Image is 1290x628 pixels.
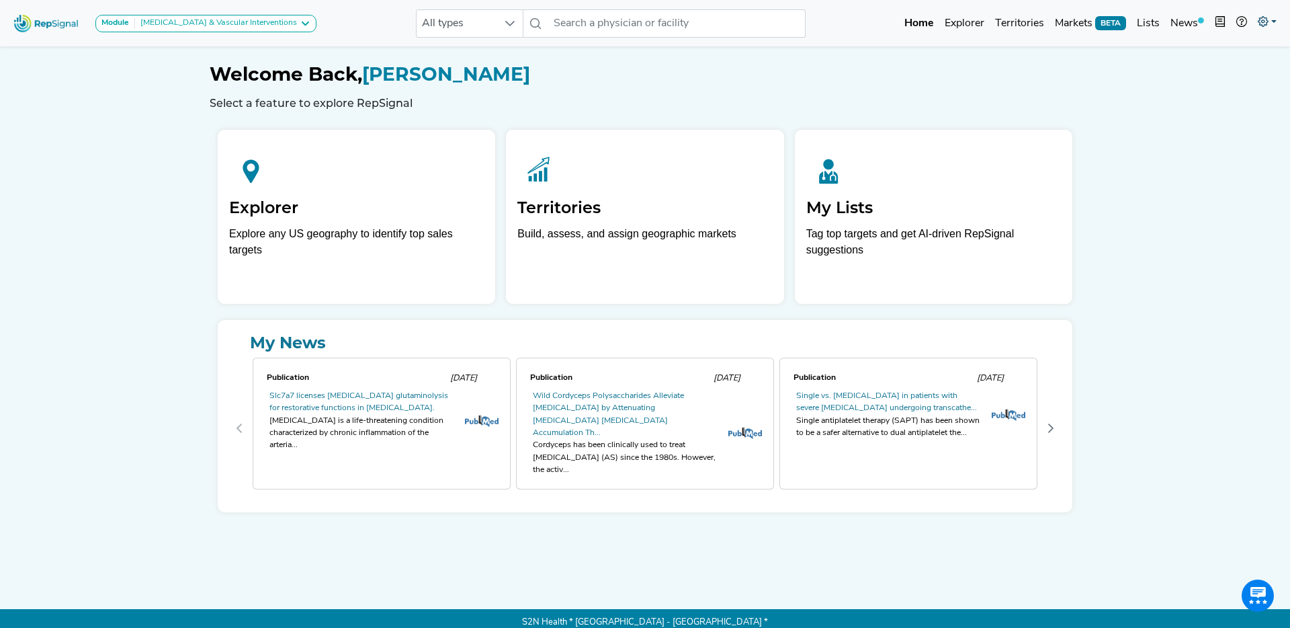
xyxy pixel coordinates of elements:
div: Single antiplatelet therapy (SAPT) has been shown to be a safer alternative to dual antiplatelet ... [796,415,980,440]
a: TerritoriesBuild, assess, and assign geographic markets [506,130,783,304]
h2: Territories [517,198,772,218]
a: Wild Cordyceps Polysaccharides Alleviate [MEDICAL_DATA] by Attenuating [MEDICAL_DATA] [MEDICAL_DA... [533,392,684,437]
button: Module[MEDICAL_DATA] & Vascular Interventions [95,15,316,32]
div: 1 [513,355,777,502]
a: ExplorerExplore any US geography to identify top sales targets [218,130,495,304]
div: 2 [777,355,1040,502]
span: [DATE] [450,374,477,383]
a: Slc7a7 licenses [MEDICAL_DATA] glutaminolysis for restorative functions in [MEDICAL_DATA]. [269,392,448,412]
strong: Module [101,19,129,27]
a: Explorer [939,10,990,37]
a: MarketsBETA [1049,10,1131,37]
a: Single vs. [MEDICAL_DATA] in patients with severe [MEDICAL_DATA] undergoing transcathe... [796,392,977,412]
img: pubmed_logo.fab3c44c.png [465,415,499,427]
a: My ListsTag top targets and get AI-driven RepSignal suggestions [795,130,1072,304]
h2: Explorer [229,198,484,218]
div: 0 [250,355,513,502]
input: Search a physician or facility [548,9,805,38]
div: [MEDICAL_DATA] & Vascular Interventions [135,18,297,29]
span: [DATE] [977,374,1004,383]
span: Publication [530,374,572,382]
a: Home [899,10,939,37]
a: News [1165,10,1209,37]
img: pubmed_logo.fab3c44c.png [728,427,762,439]
span: Publication [793,374,836,382]
a: Lists [1131,10,1165,37]
a: Territories [990,10,1049,37]
span: [DATE] [714,374,740,383]
div: [MEDICAL_DATA] is a life-threatening condition characterized by chronic inflammation of the arter... [269,415,454,452]
div: Explore any US geography to identify top sales targets [229,226,484,258]
span: BETA [1095,16,1126,30]
button: Next Page [1040,418,1062,439]
a: My News [228,331,1062,355]
button: Intel Book [1209,10,1231,37]
p: Tag top targets and get AI-driven RepSignal suggestions [806,226,1061,266]
span: Publication [267,374,309,382]
span: Welcome Back, [210,63,362,85]
h6: Select a feature to explore RepSignal [210,97,1080,110]
div: Cordyceps has been clinically used to treat [MEDICAL_DATA] (AS) since the 1980s. However, the act... [533,439,717,476]
span: All types [417,10,497,37]
img: pubmed_logo.fab3c44c.png [992,409,1025,421]
h1: [PERSON_NAME] [210,63,1080,86]
p: Build, assess, and assign geographic markets [517,226,772,266]
h2: My Lists [806,198,1061,218]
